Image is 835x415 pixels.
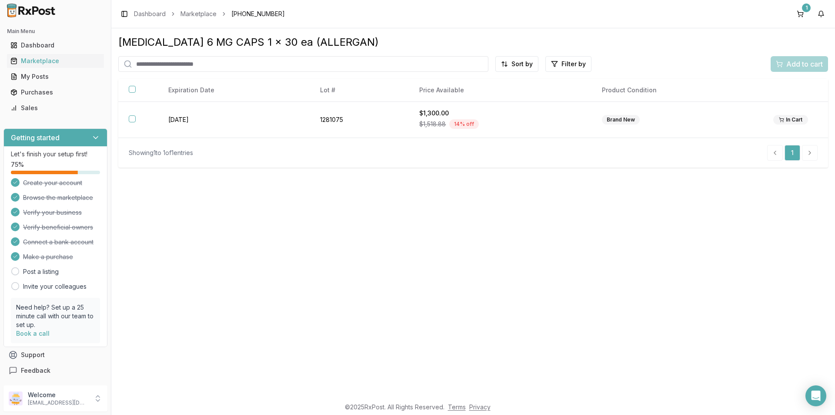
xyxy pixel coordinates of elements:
img: User avatar [9,391,23,405]
span: [PHONE_NUMBER] [231,10,285,18]
a: Invite your colleagues [23,282,87,291]
div: Open Intercom Messenger [805,385,826,406]
h2: Main Menu [7,28,104,35]
th: Lot # [310,79,409,102]
img: RxPost Logo [3,3,59,17]
div: Dashboard [10,41,100,50]
span: Create your account [23,179,82,187]
td: [DATE] [158,102,310,138]
td: 1281075 [310,102,409,138]
a: Privacy [469,403,491,411]
button: Feedback [3,363,107,378]
div: [MEDICAL_DATA] 6 MG CAPS 1 x 30 ea (ALLERGAN) [118,35,828,49]
button: Support [3,347,107,363]
div: Sales [10,104,100,112]
button: My Posts [3,70,107,84]
a: My Posts [7,69,104,84]
a: Purchases [7,84,104,100]
a: Marketplace [180,10,217,18]
a: Dashboard [134,10,166,18]
button: Sort by [495,56,538,72]
th: Product Condition [591,79,763,102]
button: Purchases [3,85,107,99]
a: Post a listing [23,267,59,276]
span: Filter by [561,60,586,68]
a: Dashboard [7,37,104,53]
a: Sales [7,100,104,116]
button: Sales [3,101,107,115]
span: Verify your business [23,208,82,217]
nav: pagination [767,145,818,161]
div: 14 % off [449,119,479,129]
span: $1,518.88 [419,120,446,128]
th: Expiration Date [158,79,310,102]
span: Sort by [511,60,533,68]
div: Marketplace [10,57,100,65]
p: Welcome [28,391,88,399]
p: Need help? Set up a 25 minute call with our team to set up. [16,303,95,329]
button: 1 [793,7,807,21]
div: In Cart [773,115,808,125]
button: Marketplace [3,54,107,68]
span: Make a purchase [23,253,73,261]
div: 1 [802,3,811,12]
p: Let's finish your setup first! [11,150,100,159]
div: $1,300.00 [419,109,581,118]
span: Browse the marketplace [23,193,93,202]
div: Showing 1 to 1 of 1 entries [129,148,193,157]
span: Connect a bank account [23,238,94,246]
div: Brand New [602,115,640,125]
button: Filter by [545,56,591,72]
a: 1 [785,145,800,161]
button: Dashboard [3,38,107,52]
div: Purchases [10,88,100,97]
span: 75 % [11,160,24,169]
span: Feedback [21,366,50,375]
nav: breadcrumb [134,10,285,18]
div: My Posts [10,72,100,81]
p: [EMAIL_ADDRESS][DOMAIN_NAME] [28,399,88,406]
a: Terms [448,403,466,411]
th: Price Available [409,79,591,102]
span: Verify beneficial owners [23,223,93,232]
h3: Getting started [11,132,60,143]
a: Book a call [16,330,50,337]
a: Marketplace [7,53,104,69]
